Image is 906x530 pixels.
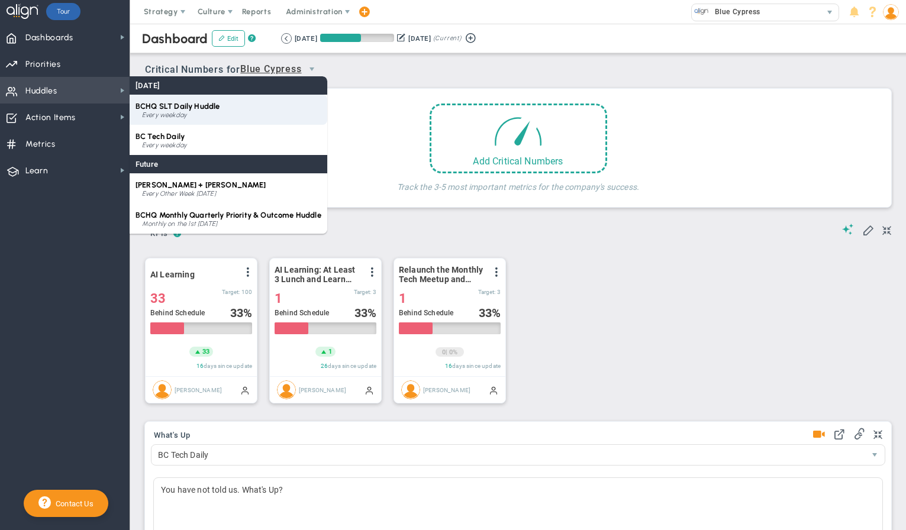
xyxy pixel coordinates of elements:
span: 33 [150,291,166,306]
span: Priorities [25,52,61,77]
span: [PERSON_NAME] [299,386,346,393]
span: select [302,59,322,79]
span: 33 [230,306,243,320]
span: Strategy [144,7,178,16]
span: 16 [445,363,452,369]
span: Dashboards [25,25,73,50]
div: Future [130,155,327,173]
span: Manually Updated [240,385,250,395]
div: % [479,306,501,319]
div: [DATE] [295,33,317,44]
span: Behind Schedule [275,309,329,317]
span: Edit My KPIs [862,224,874,235]
span: [PERSON_NAME] + [PERSON_NAME] [136,180,266,189]
div: Period Progress: 55% Day 50 of 90 with 40 remaining. [320,34,394,42]
div: % [354,306,377,319]
span: days since update [204,363,252,369]
span: 33 [354,306,367,320]
img: Robert Kihm [277,380,296,399]
div: Monthly on the 1st [DATE] [142,221,321,228]
span: Contact Us [51,499,93,508]
span: | [446,348,447,356]
span: 100 [241,289,252,295]
span: Behind Schedule [150,309,205,317]
span: BCHQ Monthly Quarterly Priority & Outcome Huddle [136,211,321,219]
span: Relaunch the Monthly Tech Meetup and Tech Channel [399,265,485,284]
span: Metrics [25,132,56,157]
span: Manually Updated [365,385,374,395]
div: Every weekday [142,112,321,119]
span: Suggestions (AI Feature) [842,224,854,235]
span: 0 [442,348,446,357]
span: select [865,445,885,465]
button: What's Up [154,431,191,441]
h4: Track the 3-5 most important metrics for the company's success. [397,173,639,192]
span: 33 [479,306,492,320]
span: 3 [497,289,501,295]
span: (Current) [433,33,462,44]
span: Administration [286,7,342,16]
img: 32192.Company.photo [694,4,709,19]
span: Learn [25,159,48,183]
span: Blue Cypress [709,4,760,20]
div: Every weekday [142,142,321,149]
span: BC Tech Daily [151,445,865,465]
span: select [821,4,839,21]
div: [DATE] [408,33,431,44]
span: 1 [275,291,282,306]
span: days since update [328,363,376,369]
span: days since update [452,363,501,369]
span: BCHQ SLT Daily Huddle [136,102,220,111]
span: Behind Schedule [399,309,453,317]
img: Robert Kihm [401,380,420,399]
span: Culture [198,7,225,16]
span: Target: [478,289,496,295]
span: Target: [222,289,240,295]
div: [DATE] [130,76,327,95]
span: 16 [196,363,204,369]
span: Manually Updated [489,385,498,395]
button: Edit [212,30,245,47]
span: Huddles [25,79,57,104]
span: [PERSON_NAME] [423,386,470,393]
span: 1 [399,291,407,306]
span: Critical Numbers for [145,59,325,81]
span: 1 [328,347,332,357]
span: 26 [321,363,328,369]
span: BC Tech Daily [136,132,185,141]
span: Dashboard [142,31,208,47]
img: 202631.Person.photo [883,4,899,20]
div: Every Other Week [DATE] [142,190,321,198]
span: [PERSON_NAME] [175,386,222,393]
span: AI Learning [150,270,195,279]
span: 0% [449,348,457,356]
span: Blue Cypress [240,62,302,77]
span: 33 [202,347,209,357]
span: Action Items [25,105,76,130]
span: 3 [373,289,376,295]
span: AI Learning: At Least 3 Lunch and Learn Sessions Delivered [275,265,360,284]
span: KPIs [145,224,173,243]
div: Add Critical Numbers [431,156,605,167]
span: What's Up [154,431,191,439]
span: Target: [354,289,372,295]
div: % [230,306,253,319]
img: Robert Kihm [153,380,172,399]
button: Go to previous period [281,33,292,44]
